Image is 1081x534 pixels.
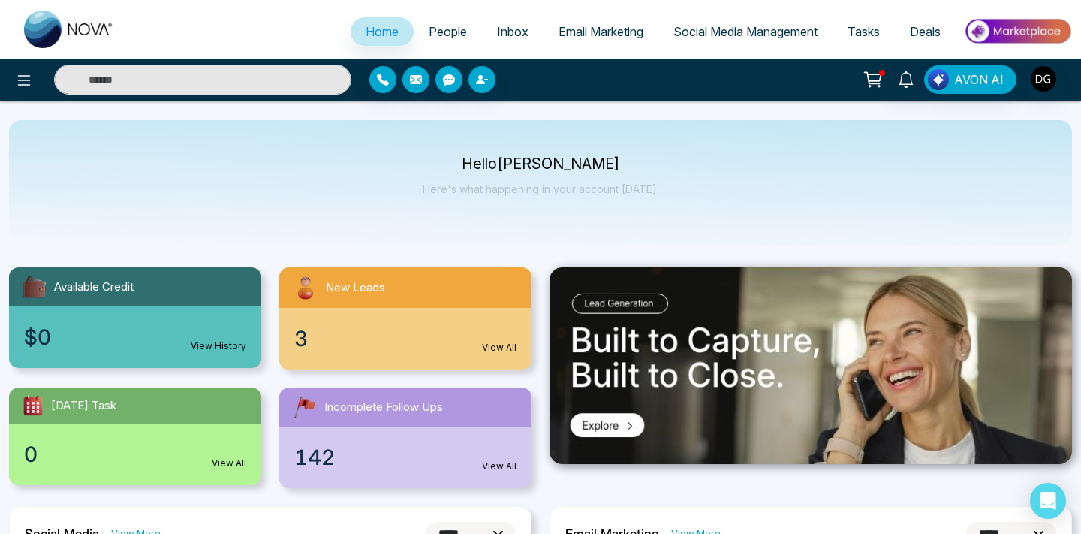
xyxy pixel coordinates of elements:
[1031,66,1056,92] img: User Avatar
[294,323,308,354] span: 3
[910,24,941,39] span: Deals
[326,279,385,297] span: New Leads
[482,460,516,473] a: View All
[497,24,528,39] span: Inbox
[928,69,949,90] img: Lead Flow
[1030,483,1066,519] div: Open Intercom Messenger
[848,24,880,39] span: Tasks
[429,24,467,39] span: People
[270,267,540,370] a: New Leads3View All
[423,158,659,170] p: Hello [PERSON_NAME]
[924,65,1016,94] button: AVON AI
[833,17,895,46] a: Tasks
[21,394,45,418] img: todayTask.svg
[351,17,414,46] a: Home
[559,24,643,39] span: Email Marketing
[324,399,443,416] span: Incomplete Follow Ups
[24,439,38,470] span: 0
[954,71,1004,89] span: AVON AI
[366,24,399,39] span: Home
[423,183,659,195] p: Here's what happening in your account [DATE].
[291,394,318,421] img: followUps.svg
[963,14,1072,48] img: Market-place.gif
[54,279,134,296] span: Available Credit
[212,457,246,470] a: View All
[482,17,544,46] a: Inbox
[24,11,114,48] img: Nova CRM Logo
[544,17,658,46] a: Email Marketing
[550,267,1072,464] img: .
[294,442,335,473] span: 142
[291,273,320,302] img: newLeads.svg
[24,321,51,353] span: $0
[21,273,48,300] img: availableCredit.svg
[270,388,540,488] a: Incomplete Follow Ups142View All
[673,24,818,39] span: Social Media Management
[191,339,246,353] a: View History
[658,17,833,46] a: Social Media Management
[482,341,516,354] a: View All
[414,17,482,46] a: People
[895,17,956,46] a: Deals
[51,397,116,415] span: [DATE] Task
